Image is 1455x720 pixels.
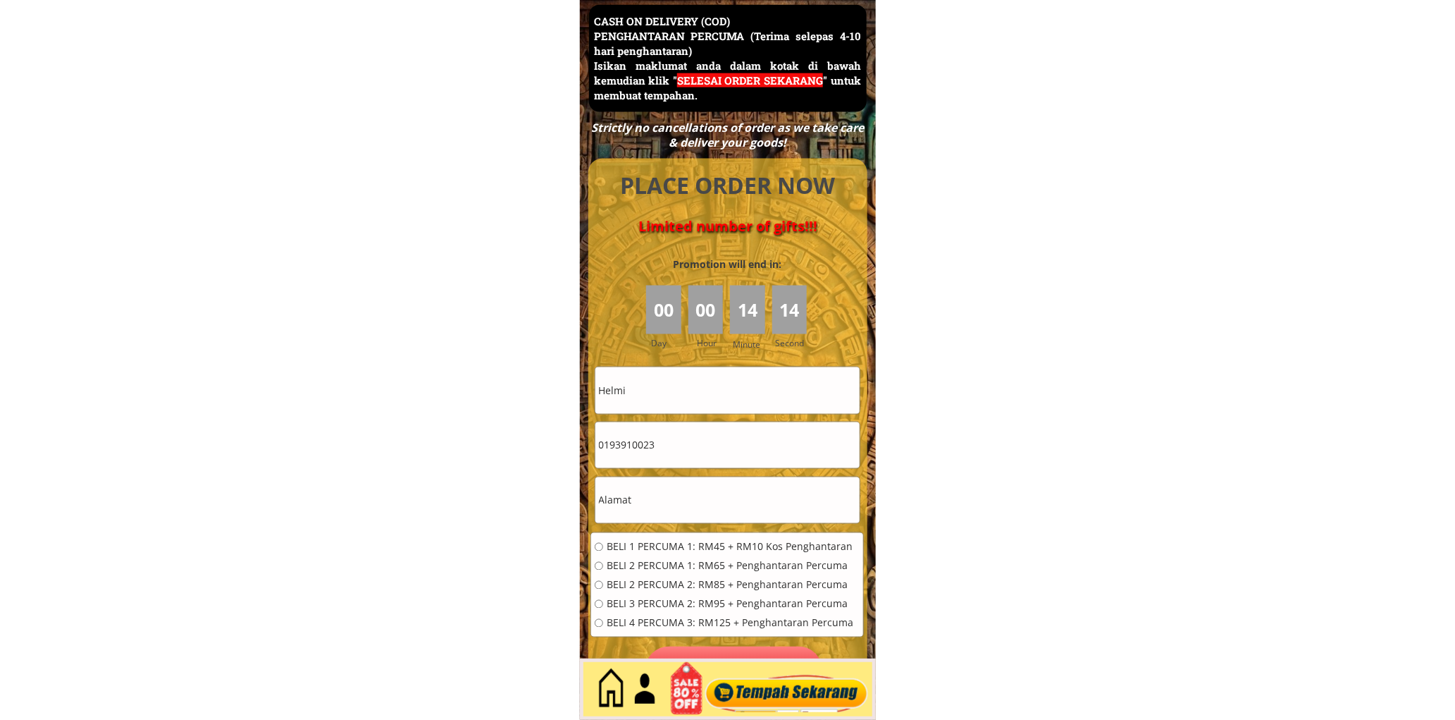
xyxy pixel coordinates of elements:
span: BELI 4 PERCUMA 3: RM125 + Penghantaran Percuma [607,618,853,628]
input: Telefon [595,422,860,468]
div: Strictly no cancellations of order as we take care & deliver your goods! [586,121,868,150]
h4: PLACE ORDER NOW [605,170,851,202]
input: Nama [595,367,860,413]
h3: Day [651,336,686,350]
span: SELESAI ORDER SEKARANG [677,73,823,87]
span: BELI 1 PERCUMA 1: RM45 + RM10 Kos Penghantaran [607,542,853,552]
h4: Limited number of gifts!!! [605,218,851,235]
h3: Hour [697,336,726,350]
input: Alamat [595,477,860,523]
h3: Second [776,336,810,350]
h3: Promotion will end in: [648,257,807,272]
h3: CASH ON DELIVERY (COD) PENGHANTARAN PERCUMA (Terima selepas 4-10 hari penghantaran) Isikan maklum... [594,14,861,103]
span: BELI 3 PERCUMA 2: RM95 + Penghantaran Percuma [607,599,853,609]
span: BELI 2 PERCUMA 2: RM85 + Penghantaran Percuma [607,580,853,590]
p: Pesan sekarang [645,647,822,694]
h3: Minute [733,338,764,351]
span: BELI 2 PERCUMA 1: RM65 + Penghantaran Percuma [607,561,853,571]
